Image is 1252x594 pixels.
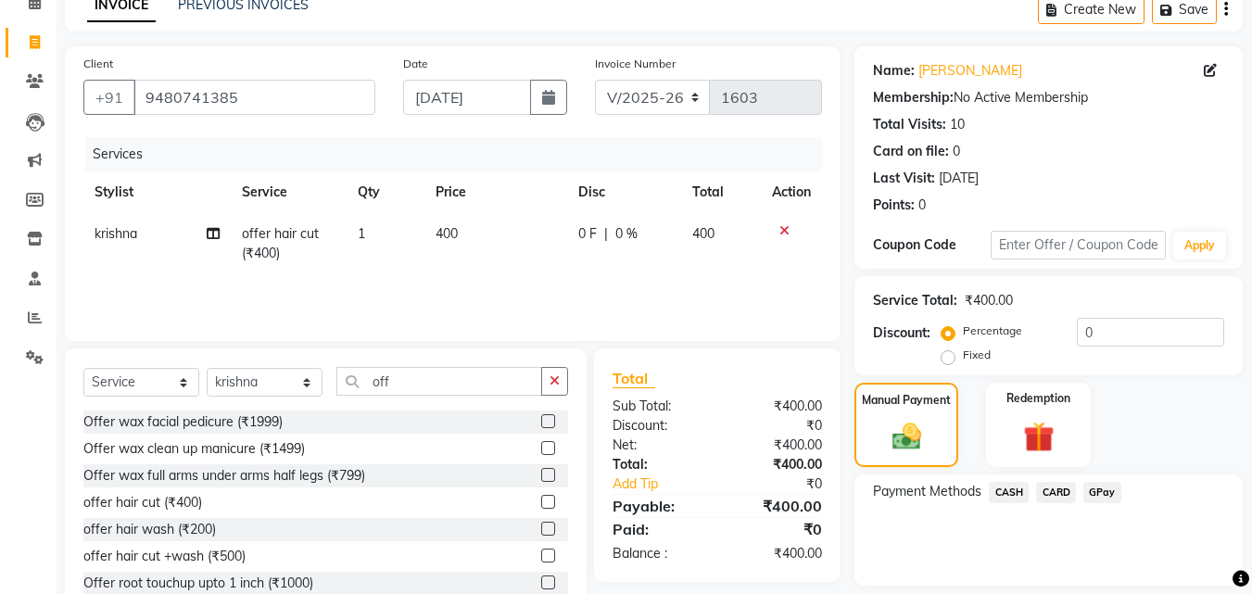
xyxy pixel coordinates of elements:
[83,547,246,566] div: offer hair cut +wash (₹500)
[717,518,836,540] div: ₹0
[1006,390,1070,407] label: Redemption
[717,455,836,474] div: ₹400.00
[578,224,597,244] span: 0 F
[231,171,347,213] th: Service
[347,171,424,213] th: Qty
[873,142,949,161] div: Card on file:
[1036,482,1076,503] span: CARD
[436,225,458,242] span: 400
[950,115,965,134] div: 10
[873,235,990,255] div: Coupon Code
[83,412,283,432] div: Offer wax facial pedicure (₹1999)
[1083,482,1121,503] span: GPay
[717,544,836,563] div: ₹400.00
[599,544,717,563] div: Balance :
[717,436,836,455] div: ₹400.00
[883,420,930,453] img: _cash.svg
[133,80,375,115] input: Search by Name/Mobile/Email/Code
[965,291,1013,310] div: ₹400.00
[604,224,608,244] span: |
[595,56,676,72] label: Invoice Number
[83,574,313,593] div: Offer root touchup upto 1 inch (₹1000)
[242,225,319,261] span: offer hair cut (₹400)
[939,169,979,188] div: [DATE]
[599,455,717,474] div: Total:
[615,224,638,244] span: 0 %
[599,474,737,494] a: Add Tip
[918,61,1022,81] a: [PERSON_NAME]
[83,56,113,72] label: Client
[989,482,1029,503] span: CASH
[85,137,836,171] div: Services
[83,171,231,213] th: Stylist
[599,518,717,540] div: Paid:
[873,482,981,501] span: Payment Methods
[953,142,960,161] div: 0
[95,225,137,242] span: krishna
[873,88,1224,107] div: No Active Membership
[717,416,836,436] div: ₹0
[336,367,542,396] input: Search or Scan
[873,323,930,343] div: Discount:
[83,439,305,459] div: Offer wax clean up manicure (₹1499)
[862,392,951,409] label: Manual Payment
[403,56,428,72] label: Date
[761,171,822,213] th: Action
[991,231,1166,259] input: Enter Offer / Coupon Code
[599,397,717,416] div: Sub Total:
[918,196,926,215] div: 0
[681,171,762,213] th: Total
[717,397,836,416] div: ₹400.00
[963,347,991,363] label: Fixed
[83,493,202,512] div: offer hair cut (₹400)
[692,225,715,242] span: 400
[83,520,216,539] div: offer hair wash (₹200)
[567,171,681,213] th: Disc
[738,474,837,494] div: ₹0
[424,171,567,213] th: Price
[599,436,717,455] div: Net:
[358,225,365,242] span: 1
[1014,418,1064,456] img: _gift.svg
[83,466,365,486] div: Offer wax full arms under arms half legs (₹799)
[873,88,954,107] div: Membership:
[873,196,915,215] div: Points:
[873,115,946,134] div: Total Visits:
[873,169,935,188] div: Last Visit:
[1173,232,1226,259] button: Apply
[613,369,655,388] span: Total
[717,495,836,517] div: ₹400.00
[873,61,915,81] div: Name:
[599,416,717,436] div: Discount:
[963,322,1022,339] label: Percentage
[599,495,717,517] div: Payable:
[83,80,135,115] button: +91
[873,291,957,310] div: Service Total:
